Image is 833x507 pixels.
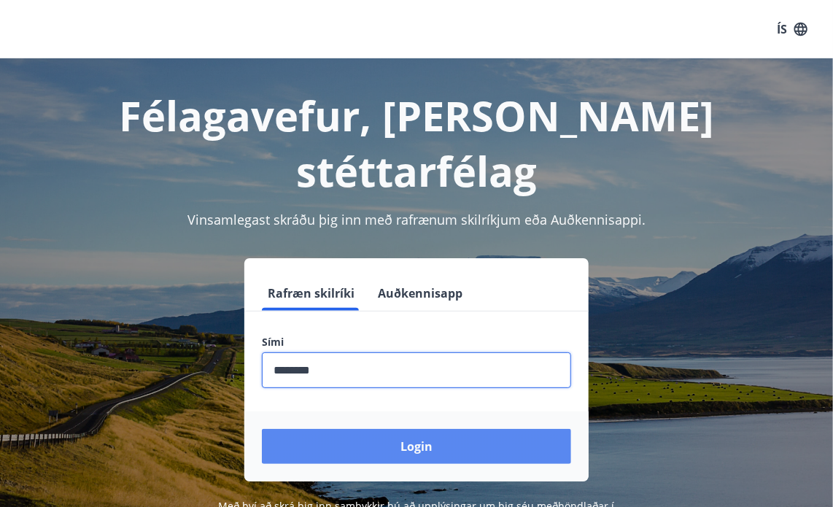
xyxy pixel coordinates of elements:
button: Auðkennisapp [372,276,468,311]
label: Sími [262,335,571,349]
h1: Félagavefur, [PERSON_NAME] stéttarfélag [18,88,815,198]
button: Login [262,429,571,464]
button: Rafræn skilríki [262,276,360,311]
span: Vinsamlegast skráðu þig inn með rafrænum skilríkjum eða Auðkennisappi. [187,211,646,228]
button: ÍS [769,16,815,42]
